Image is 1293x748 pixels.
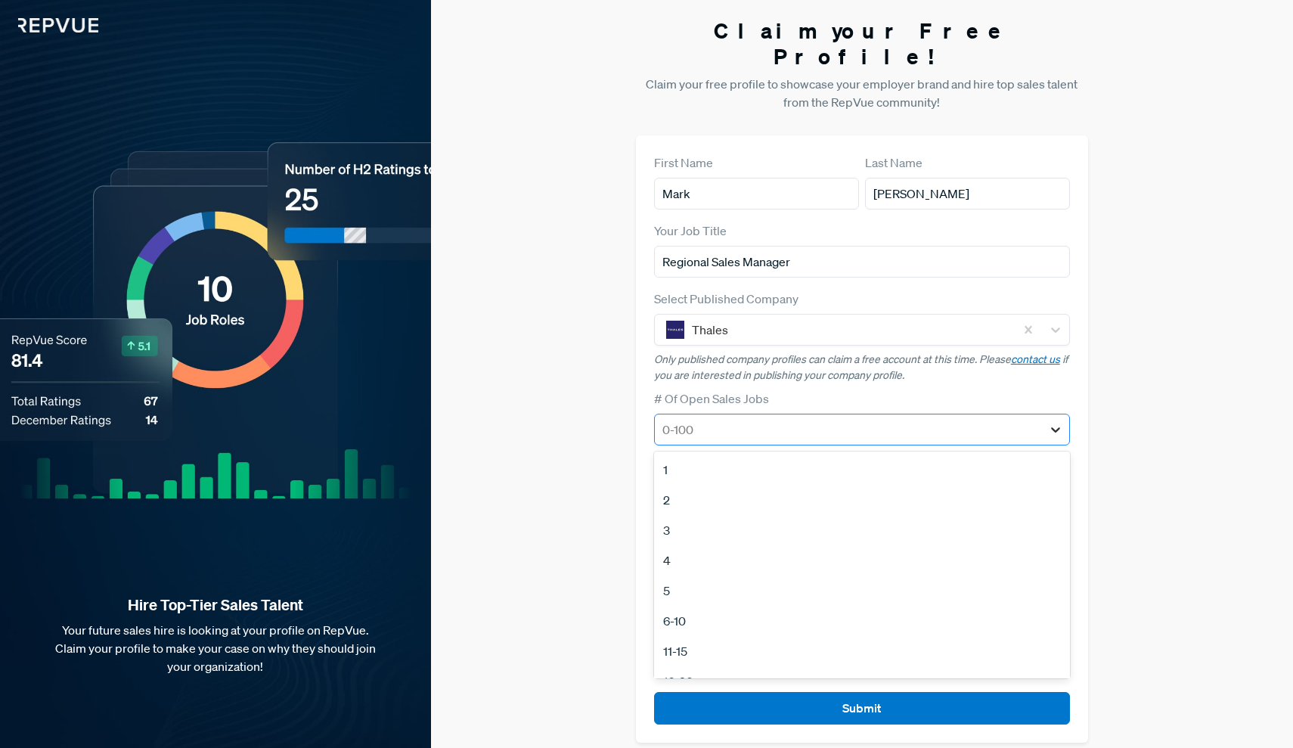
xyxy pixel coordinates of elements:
[865,154,922,172] label: Last Name
[1011,352,1060,366] a: contact us
[654,154,713,172] label: First Name
[654,352,1071,383] p: Only published company profiles can claim a free account at this time. Please if you are interest...
[654,515,1071,545] div: 3
[654,246,1071,278] input: Title
[865,178,1070,210] input: Last Name
[654,222,727,240] label: Your Job Title
[654,692,1071,725] button: Submit
[654,606,1071,636] div: 6-10
[654,576,1071,606] div: 5
[636,75,1089,111] p: Claim your free profile to showcase your employer brand and hire top sales talent from the RepVue...
[654,636,1071,666] div: 11-15
[24,621,407,675] p: Your future sales hire is looking at your profile on RepVue. Claim your profile to make your case...
[636,18,1089,69] h3: Claim your Free Profile!
[654,545,1071,576] div: 4
[24,595,407,615] strong: Hire Top-Tier Sales Talent
[654,178,859,210] input: First Name
[654,485,1071,515] div: 2
[654,290,798,308] label: Select Published Company
[654,390,769,408] label: # Of Open Sales Jobs
[654,666,1071,697] div: 16-20
[666,321,684,339] img: Thales
[654,455,1071,485] div: 1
